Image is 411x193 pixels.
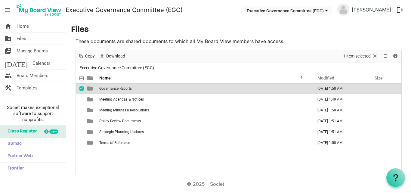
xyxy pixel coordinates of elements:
td: checkbox [76,116,84,126]
span: Executive Governance Committee (EGC) [78,64,155,72]
td: June 24, 2025 1:50 AM column header Modified [311,83,368,94]
td: is template cell column header type [84,83,97,94]
td: June 24, 2025 1:50 AM column header Modified [311,105,368,116]
td: June 24, 2025 1:49 AM column header Modified [311,94,368,105]
span: Modified [317,76,334,80]
div: new [49,129,58,134]
td: Terms of Reference is template cell column header Name [97,137,311,148]
span: Files [17,33,26,45]
span: [DATE] [5,57,28,69]
span: Name [99,76,111,80]
button: Download [98,52,126,60]
span: Policy Review Documents [99,119,141,123]
span: folder_shared [5,33,12,45]
span: Copy [85,52,95,60]
td: is template cell column header type [84,94,97,105]
span: Meeting Minutes & Resolutions [99,108,149,112]
td: June 24, 2025 1:50 AM column header Modified [311,137,368,148]
span: Strategic Planning Updates [99,130,144,134]
span: Home [17,20,29,32]
td: June 24, 2025 1:51 AM column header Modified [311,126,368,137]
span: Size [375,76,383,80]
img: no-profile-picture.svg [337,4,349,16]
span: Partner Web [5,150,33,162]
a: Executive Governance Committee (EGC) [66,4,183,16]
td: June 24, 2025 1:51 AM column header Modified [311,116,368,126]
td: is template cell column header type [84,137,97,148]
a: © 2025 - Societ [187,181,224,187]
span: Manage Boards [17,45,48,57]
span: menu [2,4,13,16]
td: Meeting Agendas & Notices is template cell column header Name [97,94,311,105]
span: Meeting Agendas & Notices [99,97,144,101]
td: Policy Review Documents is template cell column header Name [97,116,311,126]
td: checkbox [76,137,84,148]
td: is template cell column header type [84,116,97,126]
span: Download [106,52,126,60]
td: checkbox [76,105,84,116]
span: Sumac [5,138,22,150]
div: View [380,50,390,63]
td: is template cell column header type [84,105,97,116]
span: Glass Register [5,126,37,138]
h3: Files [71,25,406,35]
td: is template cell column header type [84,126,97,137]
span: Governance Reports [99,86,132,91]
td: is template cell column header Size [368,105,401,116]
p: These documents are shared documents to which all My Board View members have access. [76,38,402,45]
span: Templates [17,82,38,94]
span: switch_account [5,45,12,57]
a: My Board View Logo [15,2,66,17]
td: is template cell column header Size [368,94,401,105]
span: construction [5,82,12,94]
button: Executive Governance Committee (EGC) dropdownbutton [243,6,332,15]
div: Clear selection [341,50,380,63]
img: My Board View Logo [15,2,63,17]
span: 1 item selected [342,52,371,60]
span: Calendar [32,57,50,69]
span: people [5,70,12,82]
td: Meeting Minutes & Resolutions is template cell column header Name [97,105,311,116]
span: Societ makes exceptional software to support nonprofits. [3,104,63,123]
td: Strategic Planning Updates is template cell column header Name [97,126,311,137]
div: Details [390,50,400,63]
span: Terms of Reference [99,141,130,145]
button: Copy [77,52,96,60]
td: checkbox [76,83,84,94]
button: View dropdownbutton [381,52,388,60]
button: Details [391,52,400,60]
div: Copy [76,50,97,63]
td: Governance Reports is template cell column header Name [97,83,311,94]
span: Board Members [17,70,48,82]
div: Download [97,50,127,63]
span: Frontier [5,163,24,175]
td: is template cell column header Size [368,83,401,94]
td: checkbox [76,126,84,137]
button: Selection [342,52,379,60]
td: is template cell column header Size [368,137,401,148]
button: logout [394,4,406,16]
a: [PERSON_NAME] [349,4,394,16]
td: checkbox [76,94,84,105]
td: is template cell column header Size [368,126,401,137]
span: home [5,20,12,32]
td: is template cell column header Size [368,116,401,126]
